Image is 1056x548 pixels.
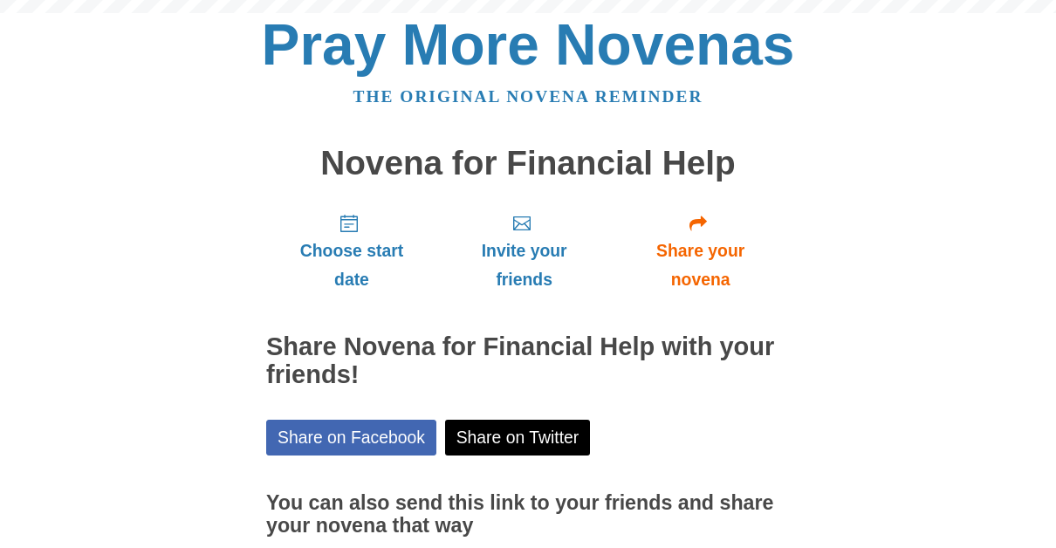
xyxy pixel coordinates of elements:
[353,87,703,106] a: The original novena reminder
[437,199,611,303] a: Invite your friends
[266,199,437,303] a: Choose start date
[262,12,795,77] a: Pray More Novenas
[455,236,593,294] span: Invite your friends
[266,333,790,389] h2: Share Novena for Financial Help with your friends!
[445,420,591,456] a: Share on Twitter
[266,420,436,456] a: Share on Facebook
[611,199,790,303] a: Share your novena
[628,236,772,294] span: Share your novena
[266,492,790,537] h3: You can also send this link to your friends and share your novena that way
[266,145,790,182] h1: Novena for Financial Help
[284,236,420,294] span: Choose start date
